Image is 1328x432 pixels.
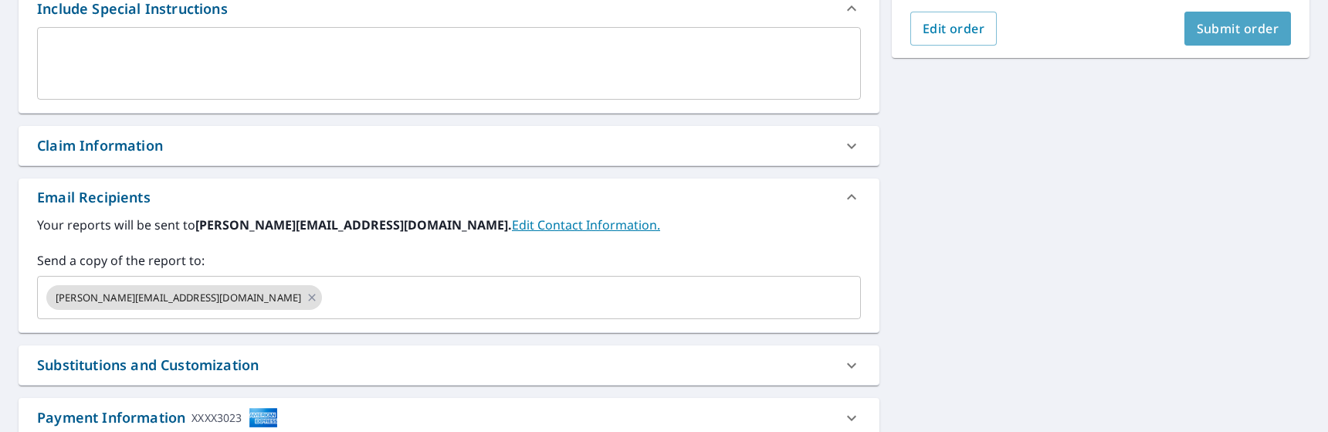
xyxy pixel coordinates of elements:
label: Your reports will be sent to [37,216,861,234]
b: [PERSON_NAME][EMAIL_ADDRESS][DOMAIN_NAME]. [195,216,512,233]
div: Substitutions and Customization [37,355,259,376]
div: [PERSON_NAME][EMAIL_ADDRESS][DOMAIN_NAME] [46,285,322,310]
div: Substitutions and Customization [19,345,879,385]
span: Edit order [923,20,985,37]
button: Edit order [910,12,998,46]
button: Submit order [1184,12,1292,46]
div: XXXX3023 [191,407,242,428]
img: cardImage [249,407,278,428]
div: Claim Information [19,126,879,165]
div: Email Recipients [19,179,879,216]
div: Payment Information [37,407,278,428]
label: Send a copy of the report to: [37,251,861,270]
div: Claim Information [37,135,163,156]
div: Email Recipients [37,187,151,208]
span: [PERSON_NAME][EMAIL_ADDRESS][DOMAIN_NAME] [46,291,310,305]
span: Submit order [1197,20,1279,37]
a: EditContactInfo [512,216,660,233]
